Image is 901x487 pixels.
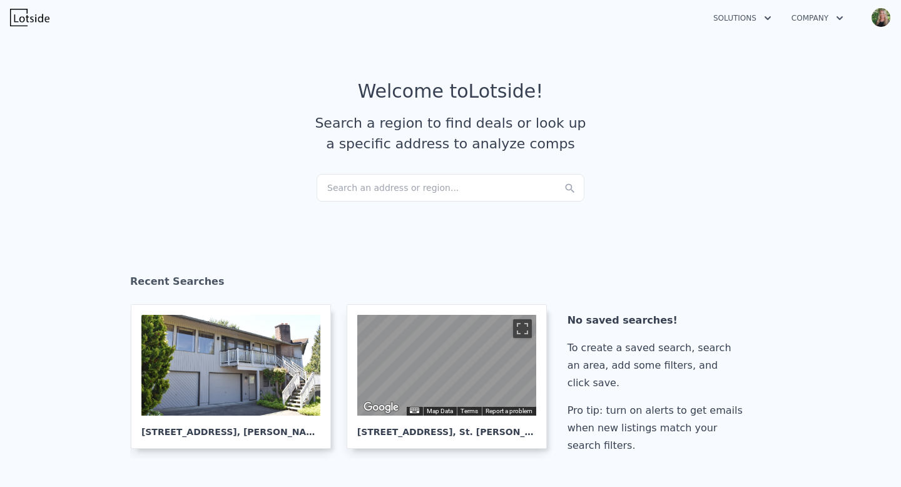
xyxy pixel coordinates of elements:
[358,80,544,103] div: Welcome to Lotside !
[130,264,771,304] div: Recent Searches
[427,407,453,416] button: Map Data
[513,319,532,338] button: Toggle fullscreen view
[360,399,402,416] img: Google
[871,8,891,28] img: avatar
[781,7,853,29] button: Company
[357,315,536,416] div: Map
[141,416,320,438] div: [STREET_ADDRESS] , [PERSON_NAME]
[357,416,536,438] div: [STREET_ADDRESS] , St. [PERSON_NAME]
[568,339,748,392] div: To create a saved search, search an area, add some filters, and click save.
[360,399,402,416] a: Open this area in Google Maps (opens a new window)
[357,315,536,416] div: Street View
[568,402,748,454] div: Pro tip: turn on alerts to get emails when new listings match your search filters.
[317,174,584,202] div: Search an address or region...
[10,9,49,26] img: Lotside
[568,312,748,329] div: No saved searches!
[347,304,557,449] a: Map [STREET_ADDRESS], St. [PERSON_NAME]
[703,7,781,29] button: Solutions
[310,113,591,154] div: Search a region to find deals or look up a specific address to analyze comps
[410,408,419,413] button: Keyboard shortcuts
[131,304,341,449] a: [STREET_ADDRESS], [PERSON_NAME]
[461,408,478,414] a: Terms (opens in new tab)
[486,408,532,414] a: Report a problem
